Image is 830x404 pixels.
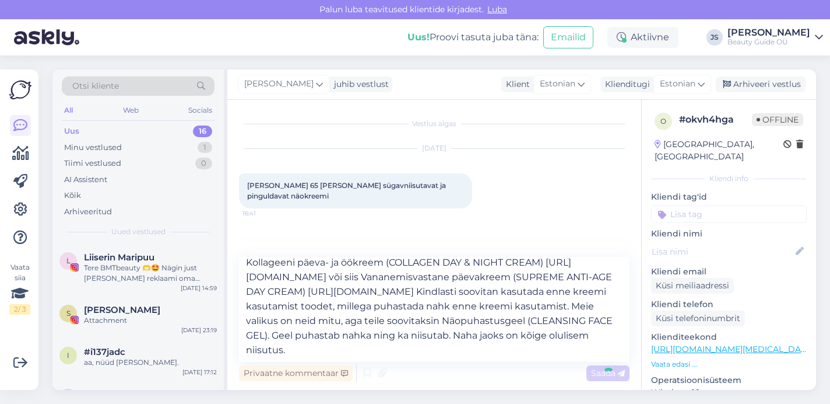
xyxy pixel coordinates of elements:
div: [PERSON_NAME] [727,28,810,37]
div: Domain Overview [44,69,104,76]
div: [DATE] 23:19 [181,326,217,335]
div: All [62,103,75,118]
div: AI Assistent [64,174,107,186]
span: Offline [752,113,803,126]
div: Küsi meiliaadressi [651,278,734,294]
span: Estonian [660,78,695,90]
span: [PERSON_NAME] 65 [PERSON_NAME] sügavniisutavat ja pinguldavat näokreemi [247,181,448,200]
button: Emailid [543,26,593,48]
span: Liiserin Maripuu [84,252,154,263]
div: juhib vestlust [329,78,389,90]
div: Web [121,103,141,118]
div: [DATE] 14:59 [181,284,217,292]
span: 16:41 [242,209,286,218]
div: 16 [193,126,212,137]
span: Luba [484,4,511,15]
div: Domain: [DOMAIN_NAME] [30,30,128,40]
p: Kliendi email [651,266,807,278]
b: Uus! [407,32,430,43]
div: 0 [195,158,212,169]
div: Proovi tasuta juba täna: [407,30,539,44]
div: Vaata siia [9,262,30,315]
div: Tere BMTbeauty 🫶🤩 Nägin just [PERSON_NAME] reklaami oma Instagrammi lehel [PERSON_NAME] [PERSON_N... [84,263,217,284]
div: [DATE] [239,143,629,154]
div: Socials [186,103,214,118]
img: tab_keywords_by_traffic_grey.svg [116,68,125,77]
p: Windows 10 [651,386,807,399]
span: AV SaarePadel [84,389,175,399]
div: [GEOGRAPHIC_DATA], [GEOGRAPHIC_DATA] [655,138,783,163]
div: Kliendi info [651,173,807,184]
img: website_grey.svg [19,30,28,40]
div: JS [706,29,723,46]
p: Klienditeekond [651,331,807,343]
input: Lisa nimi [652,245,793,258]
div: Kõik [64,190,81,201]
div: Arhiveeritud [64,206,112,218]
p: Operatsioonisüsteem [651,374,807,386]
div: # okvh4hga [679,113,752,127]
span: o [660,117,666,126]
div: Keywords by Traffic [129,69,196,76]
a: [URL][DOMAIN_NAME][MEDICAL_DATA] [651,344,814,354]
div: Aktiivne [607,27,678,48]
div: 2 / 3 [9,304,30,315]
div: Vestlus algas [239,119,629,129]
span: Otsi kliente [72,80,119,92]
div: Uus [64,126,79,137]
div: [DATE] 17:12 [182,368,217,377]
div: Klient [501,78,530,90]
div: Minu vestlused [64,142,122,154]
span: [PERSON_NAME] [244,78,314,90]
div: Tiimi vestlused [64,158,121,169]
img: Askly Logo [9,79,31,101]
div: aa, nüüd [PERSON_NAME]. [84,357,217,368]
span: S [66,309,71,318]
span: Sandra Ermo [84,305,160,315]
p: Kliendi telefon [651,298,807,311]
div: Attachment [84,315,217,326]
input: Lisa tag [651,206,807,223]
div: 1 [198,142,212,154]
div: Arhiveeri vestlus [716,76,806,92]
span: #i137jadc [84,347,125,357]
div: Küsi telefoninumbrit [651,311,745,326]
span: Uued vestlused [111,227,166,237]
div: Beauty Guide OÜ [727,37,810,47]
p: Kliendi tag'id [651,191,807,203]
span: i [67,351,69,360]
p: Vaata edasi ... [651,359,807,370]
img: logo_orange.svg [19,19,28,28]
img: tab_domain_overview_orange.svg [31,68,41,77]
span: L [66,256,71,265]
div: v 4.0.25 [33,19,57,28]
p: Kliendi nimi [651,228,807,240]
a: [PERSON_NAME]Beauty Guide OÜ [727,28,823,47]
div: Klienditugi [600,78,650,90]
span: Estonian [540,78,575,90]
